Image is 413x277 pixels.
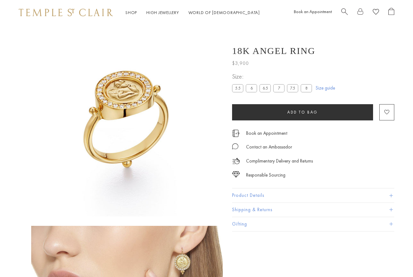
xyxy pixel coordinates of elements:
[19,9,113,16] img: Temple St. Clair
[232,46,315,56] h1: 18K Angel Ring
[246,143,292,151] div: Contact an Ambassador
[125,9,260,17] nav: Main navigation
[341,8,348,17] a: Search
[316,85,335,91] a: Size guide
[246,130,287,137] a: Book an Appointment
[232,188,394,202] button: Product Details
[373,8,379,17] a: View Wishlist
[232,203,394,217] button: Shipping & Returns
[232,171,240,177] img: icon_sourcing.svg
[287,109,318,115] span: Add to bag
[246,171,285,179] div: Responsible Sourcing
[232,130,240,137] img: icon_appointment.svg
[246,157,313,165] p: Complimentary Delivery and Returns
[146,10,179,15] a: High JewelleryHigh Jewellery
[232,71,314,82] span: Size:
[287,84,298,92] label: 7.5
[246,84,257,92] label: 6
[294,9,332,14] a: Book an Appointment
[125,10,137,15] a: ShopShop
[301,84,312,92] label: 8
[388,8,394,17] a: Open Shopping Bag
[260,84,271,92] label: 6.5
[382,248,407,271] iframe: Gorgias live chat messenger
[232,84,243,92] label: 5.5
[31,25,223,216] img: AR8-PAVE
[232,59,249,67] span: $3,900
[188,10,260,15] a: World of [DEMOGRAPHIC_DATA]World of [DEMOGRAPHIC_DATA]
[232,157,240,165] img: icon_delivery.svg
[232,217,394,231] button: Gifting
[273,84,284,92] label: 7
[232,104,373,120] button: Add to bag
[232,143,238,149] img: MessageIcon-01_2.svg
